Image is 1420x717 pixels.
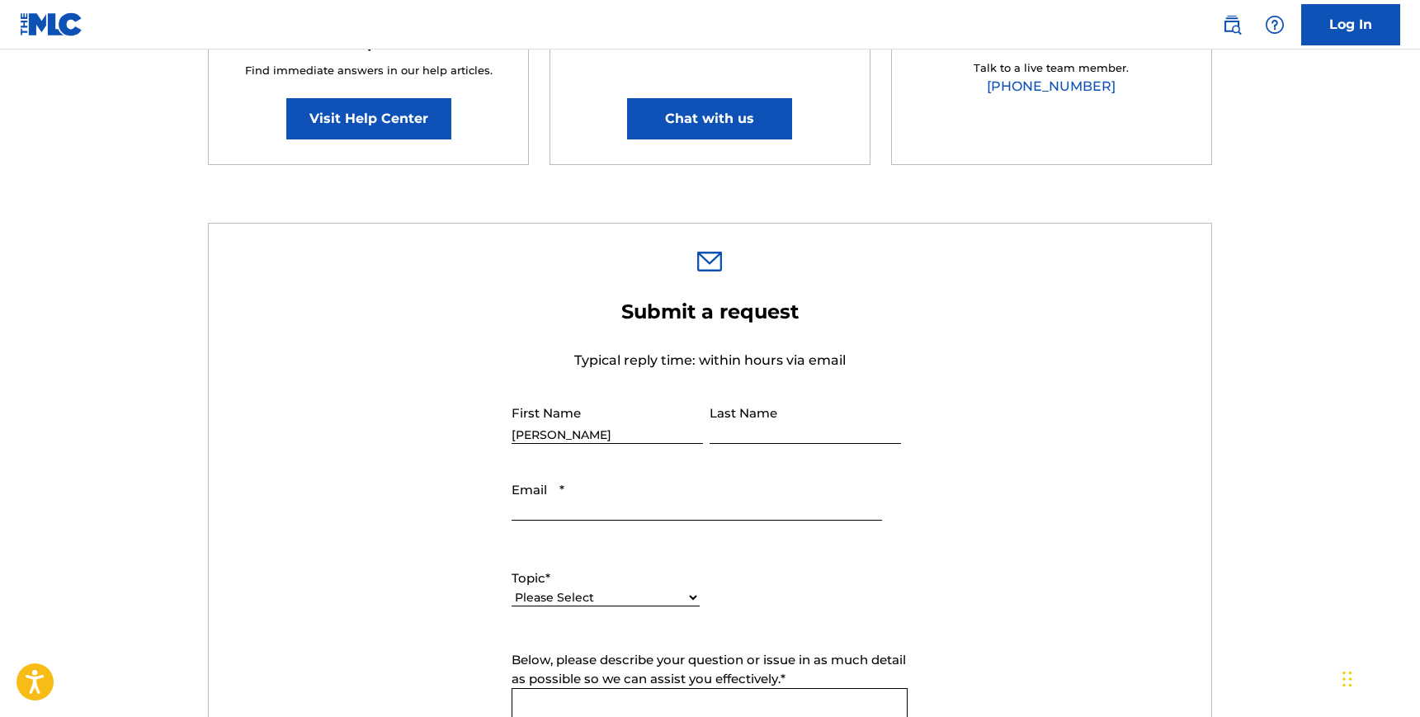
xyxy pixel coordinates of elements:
h2: Submit a request [512,300,908,324]
span: Below, please describe your question or issue in as much detail as possible so we can assist you ... [512,652,906,686]
span: Topic [512,570,545,586]
span: Find immediate answers in our help articles. [245,64,493,77]
div: Drag [1342,654,1352,704]
img: search [1222,15,1242,35]
a: Visit Help Center [286,98,451,139]
img: MLC Logo [20,12,83,36]
img: 0ff00501b51b535a1dc6.svg [697,252,722,271]
button: Chat with us [627,98,792,139]
img: help [1265,15,1285,35]
a: Public Search [1215,8,1248,41]
a: [PHONE_NUMBER] [987,78,1116,94]
div: Help [1258,8,1291,41]
iframe: Chat Widget [1050,54,1420,717]
p: Talk to a live team member. [974,60,1129,77]
span: Typical reply time: within hours via email [574,352,846,368]
a: Log In [1301,4,1400,45]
